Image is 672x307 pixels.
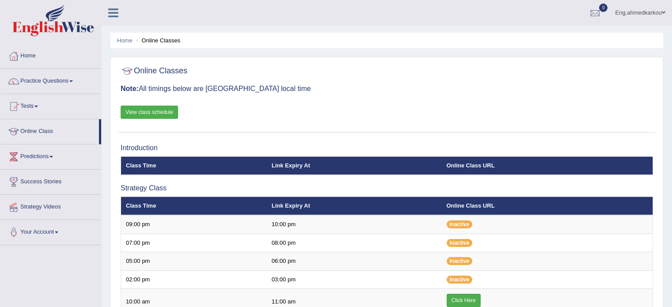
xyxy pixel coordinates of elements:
td: 05:00 pm [121,252,267,271]
a: Home [0,44,101,66]
a: Tests [0,94,101,116]
span: 0 [599,4,608,12]
th: Link Expiry At [267,197,442,215]
h2: Online Classes [121,64,187,78]
a: View class schedule [121,106,178,119]
td: 10:00 pm [267,215,442,234]
a: Home [117,37,133,44]
h3: All timings below are [GEOGRAPHIC_DATA] local time [121,85,653,93]
th: Online Class URL [442,197,653,215]
td: 06:00 pm [267,252,442,271]
span: Inactive [447,257,473,265]
td: 09:00 pm [121,215,267,234]
th: Class Time [121,156,267,175]
a: Predictions [0,144,101,167]
span: Inactive [447,239,473,247]
b: Note: [121,85,139,92]
th: Class Time [121,197,267,215]
td: 02:00 pm [121,270,267,289]
a: Success Stories [0,170,101,192]
h3: Introduction [121,144,653,152]
th: Online Class URL [442,156,653,175]
a: Click Here [447,294,481,307]
th: Link Expiry At [267,156,442,175]
td: 08:00 pm [267,234,442,252]
a: Your Account [0,220,101,242]
li: Online Classes [134,36,180,45]
span: Inactive [447,220,473,228]
span: Inactive [447,276,473,284]
td: 07:00 pm [121,234,267,252]
td: 03:00 pm [267,270,442,289]
a: Practice Questions [0,69,101,91]
a: Online Class [0,119,99,141]
h3: Strategy Class [121,184,653,192]
a: Strategy Videos [0,195,101,217]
